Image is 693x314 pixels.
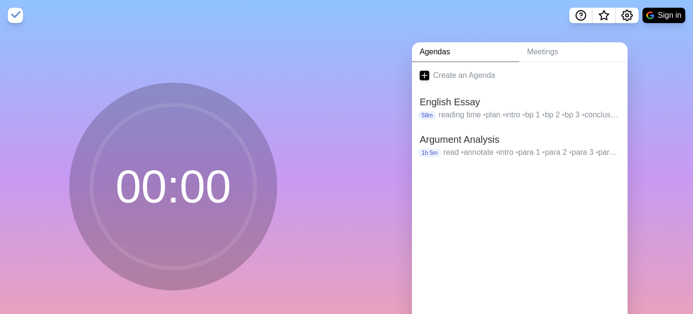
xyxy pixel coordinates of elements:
[420,95,620,109] h2: English Essay
[420,132,620,147] h2: Argument Analysis
[646,12,654,19] img: google logo
[542,111,545,119] span: •
[569,148,572,156] span: •
[519,42,628,62] a: Meetings
[616,8,639,23] button: Settings
[412,62,628,89] a: Create an Agenda
[522,111,525,119] span: •
[418,111,436,120] p: 58m
[592,8,616,23] button: What’s new
[496,148,499,156] span: •
[596,148,599,156] span: •
[461,148,464,156] span: •
[418,149,441,157] p: 1h 5m
[438,109,620,121] p: reading time plan intro bp 1 bp 2 bp 3 conclusion
[443,147,620,158] p: read annotate intro para 1 para 2 para 3 para 4
[642,8,685,23] button: Sign in
[562,111,565,119] span: •
[582,111,585,119] span: •
[515,148,518,156] span: •
[8,8,23,23] img: timeblocks logo
[542,148,545,156] span: •
[502,111,505,119] span: •
[483,111,486,119] span: •
[569,8,592,23] button: Help
[412,42,519,62] a: Agendas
